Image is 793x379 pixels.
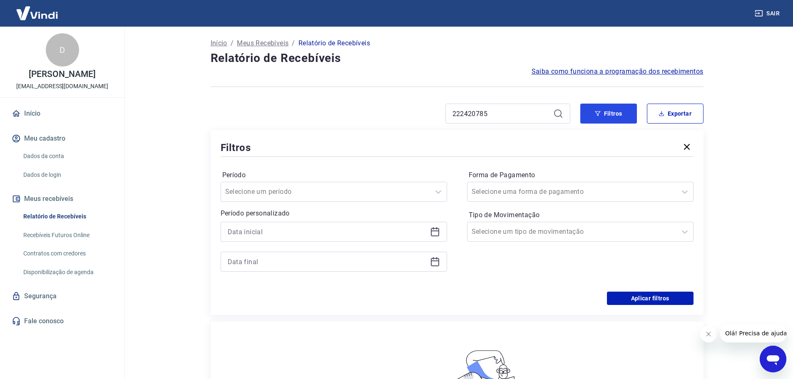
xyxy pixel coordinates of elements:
input: Busque pelo número do pedido [452,107,550,120]
button: Exportar [647,104,704,124]
a: Segurança [10,287,114,305]
iframe: Mensagem da empresa [720,324,786,342]
a: Contratos com credores [20,245,114,262]
a: Disponibilização de agenda [20,264,114,281]
button: Sair [753,6,783,21]
div: D [46,33,79,67]
button: Aplicar filtros [607,292,694,305]
a: Dados de login [20,166,114,183]
span: Olá! Precisa de ajuda? [5,6,70,12]
img: Vindi [10,0,64,26]
input: Data inicial [228,225,427,238]
label: Período [222,170,445,180]
iframe: Fechar mensagem [700,326,717,342]
a: Meus Recebíveis [237,38,288,48]
a: Início [10,104,114,123]
p: [PERSON_NAME] [29,70,95,79]
button: Filtros [580,104,637,124]
label: Forma de Pagamento [469,170,692,180]
p: / [292,38,295,48]
p: Período personalizado [221,208,447,218]
a: Recebíveis Futuros Online [20,227,114,244]
button: Meus recebíveis [10,190,114,208]
h4: Relatório de Recebíveis [211,50,704,67]
label: Tipo de Movimentação [469,210,692,220]
iframe: Botão para abrir a janela de mensagens [760,346,786,372]
p: Relatório de Recebíveis [298,38,370,48]
p: [EMAIL_ADDRESS][DOMAIN_NAME] [16,82,108,91]
a: Início [211,38,227,48]
a: Fale conosco [10,312,114,330]
a: Relatório de Recebíveis [20,208,114,225]
a: Dados da conta [20,148,114,165]
p: / [231,38,234,48]
a: Saiba como funciona a programação dos recebimentos [532,67,704,77]
button: Meu cadastro [10,129,114,148]
input: Data final [228,255,427,268]
h5: Filtros [221,141,251,154]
